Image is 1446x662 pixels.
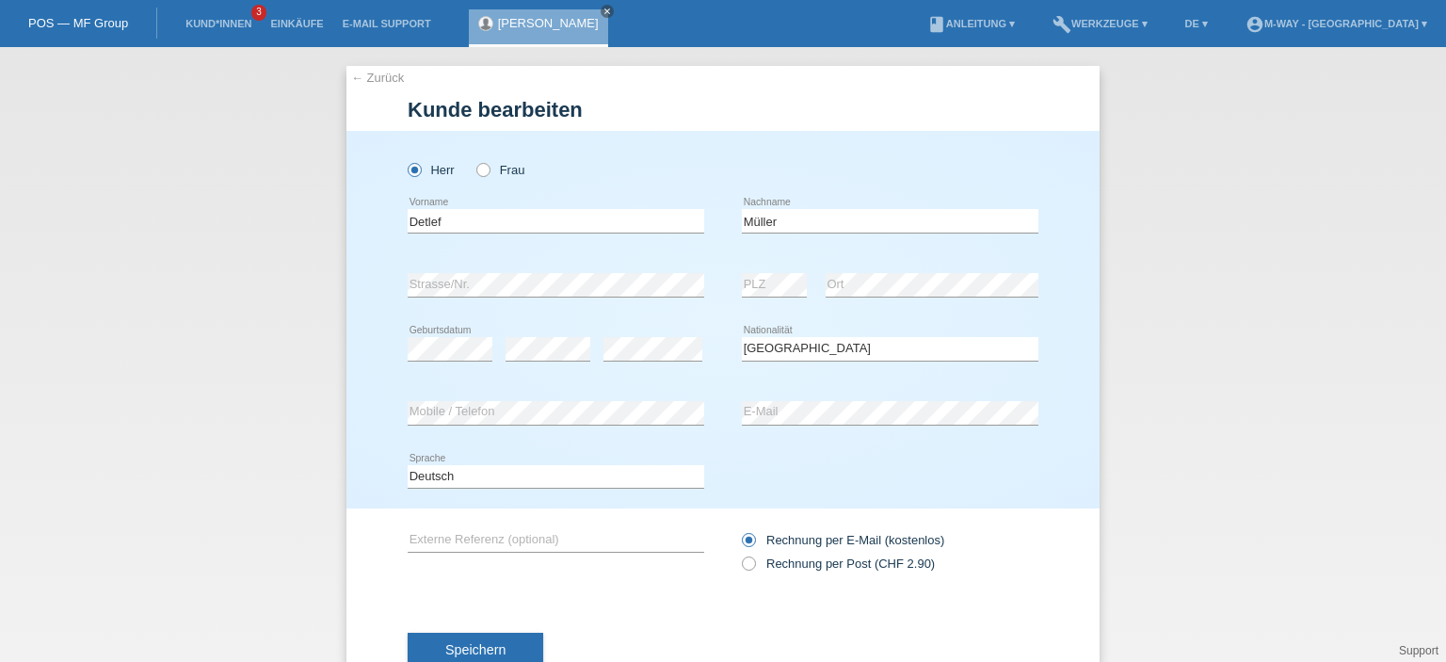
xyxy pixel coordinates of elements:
a: buildWerkzeuge ▾ [1043,18,1157,29]
i: build [1052,15,1071,34]
label: Rechnung per Post (CHF 2.90) [742,557,935,571]
a: Kund*innen [176,18,261,29]
a: account_circlem-way - [GEOGRAPHIC_DATA] ▾ [1236,18,1437,29]
i: book [927,15,946,34]
h1: Kunde bearbeiten [408,98,1038,121]
a: [PERSON_NAME] [498,16,599,30]
input: Herr [408,163,420,175]
a: Einkäufe [261,18,332,29]
input: Frau [476,163,489,175]
a: DE ▾ [1176,18,1217,29]
a: Support [1399,644,1438,657]
i: account_circle [1245,15,1264,34]
label: Herr [408,163,455,177]
a: E-Mail Support [333,18,441,29]
span: 3 [251,5,266,21]
span: Speichern [445,642,506,657]
a: POS — MF Group [28,16,128,30]
a: close [601,5,614,18]
input: Rechnung per E-Mail (kostenlos) [742,533,754,557]
label: Rechnung per E-Mail (kostenlos) [742,533,944,547]
input: Rechnung per Post (CHF 2.90) [742,557,754,580]
a: bookAnleitung ▾ [918,18,1024,29]
label: Frau [476,163,524,177]
a: ← Zurück [351,71,404,85]
i: close [602,7,612,16]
